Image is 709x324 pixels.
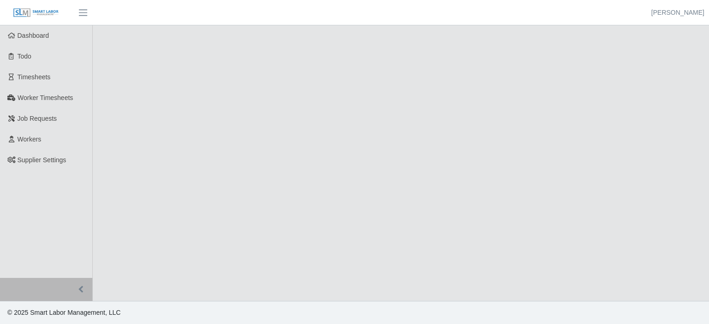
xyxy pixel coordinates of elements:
span: Job Requests [18,115,57,122]
img: SLM Logo [13,8,59,18]
span: Worker Timesheets [18,94,73,101]
span: Todo [18,53,31,60]
a: [PERSON_NAME] [651,8,704,18]
span: Supplier Settings [18,156,66,164]
span: © 2025 Smart Labor Management, LLC [7,309,120,316]
span: Workers [18,135,42,143]
span: Dashboard [18,32,49,39]
span: Timesheets [18,73,51,81]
